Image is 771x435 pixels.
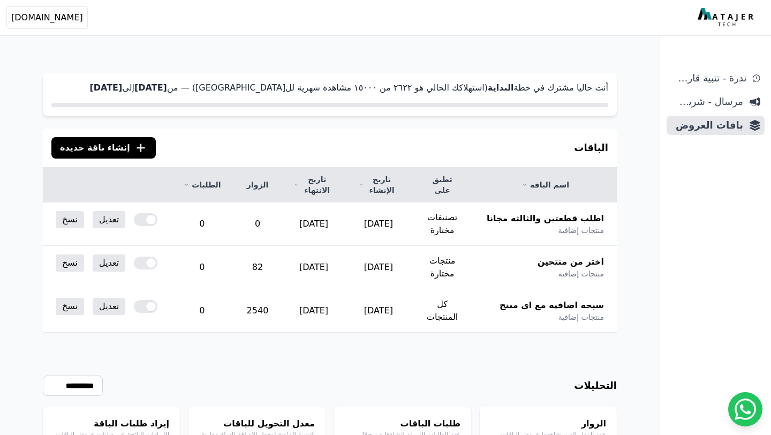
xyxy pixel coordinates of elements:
a: اسم الباقة [487,179,604,190]
th: تطبق على [411,168,474,202]
a: نسخ [56,211,84,228]
td: [DATE] [281,289,346,333]
strong: البداية [488,82,513,93]
td: [DATE] [346,202,411,246]
td: 0 [170,289,233,333]
td: كل المنتجات [411,289,474,333]
strong: [DATE] [134,82,167,93]
span: إنشاء باقة جديدة [60,141,130,154]
span: ندرة - تنبية قارب علي النفاذ [671,71,746,86]
span: منتجات إضافية [558,312,604,322]
td: [DATE] [281,246,346,289]
td: 82 [234,246,282,289]
span: باقات العروض [671,118,743,133]
a: تعديل [93,254,125,272]
span: [DOMAIN_NAME] [11,11,83,24]
td: 2540 [234,289,282,333]
h4: الزوار [490,417,606,430]
p: أنت حاليا مشترك في خطة (استهلاكك الحالي هو ٢٦٢٢ من ١٥۰۰۰ مشاهدة شهرية لل[GEOGRAPHIC_DATA]) — من إلى [51,81,608,94]
a: تعديل [93,211,125,228]
td: منتجات مختارة [411,246,474,289]
td: 0 [170,202,233,246]
span: منتجات إضافية [558,225,604,236]
td: تصنيفات مختارة [411,202,474,246]
td: [DATE] [346,289,411,333]
a: نسخ [56,298,84,315]
h4: إيراد طلبات الباقة [54,417,169,430]
td: [DATE] [281,202,346,246]
td: 0 [234,202,282,246]
img: MatajerTech Logo [698,8,756,27]
a: تعديل [93,298,125,315]
h4: طلبات الباقات [345,417,460,430]
span: سبحه اضافيه مع اى منتج [500,299,604,312]
h4: معدل التحويل للباقات [199,417,315,430]
a: تاريخ الانتهاء [294,174,333,196]
h3: الباقات [574,140,608,155]
a: نسخ [56,254,84,272]
a: الطلبات [183,179,221,190]
span: منتجات إضافية [558,268,604,279]
button: إنشاء باقة جديدة [51,137,156,159]
span: اختر من منتجين [538,256,604,268]
td: 0 [170,246,233,289]
a: تاريخ الإنشاء [359,174,398,196]
th: الزوار [234,168,282,202]
strong: [DATE] [89,82,122,93]
span: مرسال - شريط دعاية [671,94,743,109]
h3: التحليلات [574,378,617,393]
td: [DATE] [346,246,411,289]
span: اطلب قطعتين والثالثه مجانا [487,212,604,225]
button: [DOMAIN_NAME] [6,6,88,29]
